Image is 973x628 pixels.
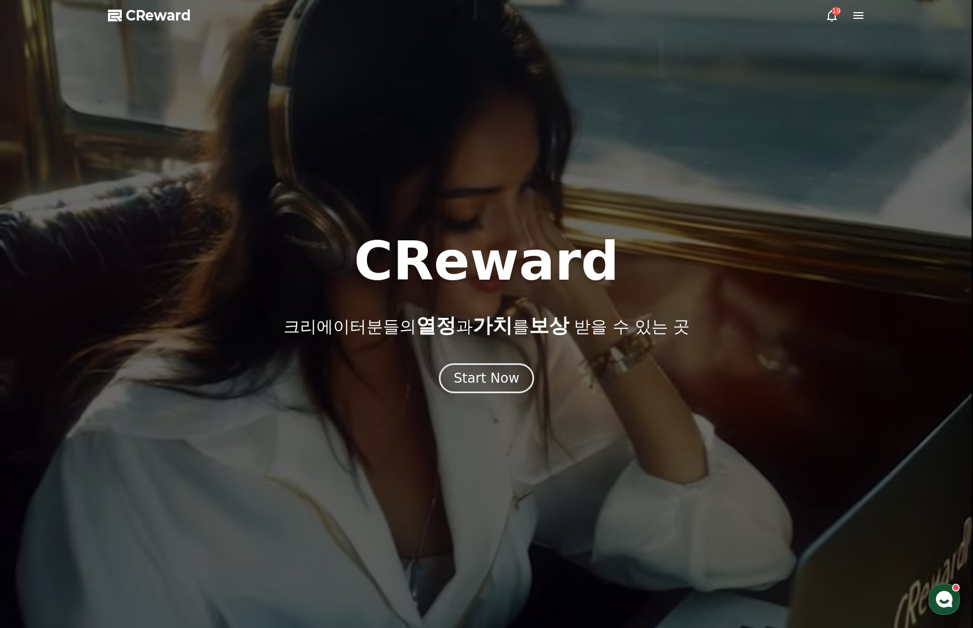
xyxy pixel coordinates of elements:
[825,9,839,22] a: 19
[439,374,535,385] a: Start Now
[3,351,73,379] a: 홈
[171,368,184,377] span: 설정
[283,315,690,337] p: 크리에이터분들의 과 를 받을 수 있는 곳
[108,7,191,24] a: CReward
[101,368,115,377] span: 대화
[35,368,42,377] span: 홈
[126,7,191,24] span: CReward
[73,351,143,379] a: 대화
[529,314,569,337] span: 보상
[832,7,841,16] div: 19
[439,363,535,393] button: Start Now
[454,369,520,387] div: Start Now
[354,235,619,288] h1: CReward
[416,314,456,337] span: 열정
[143,351,213,379] a: 설정
[473,314,513,337] span: 가치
